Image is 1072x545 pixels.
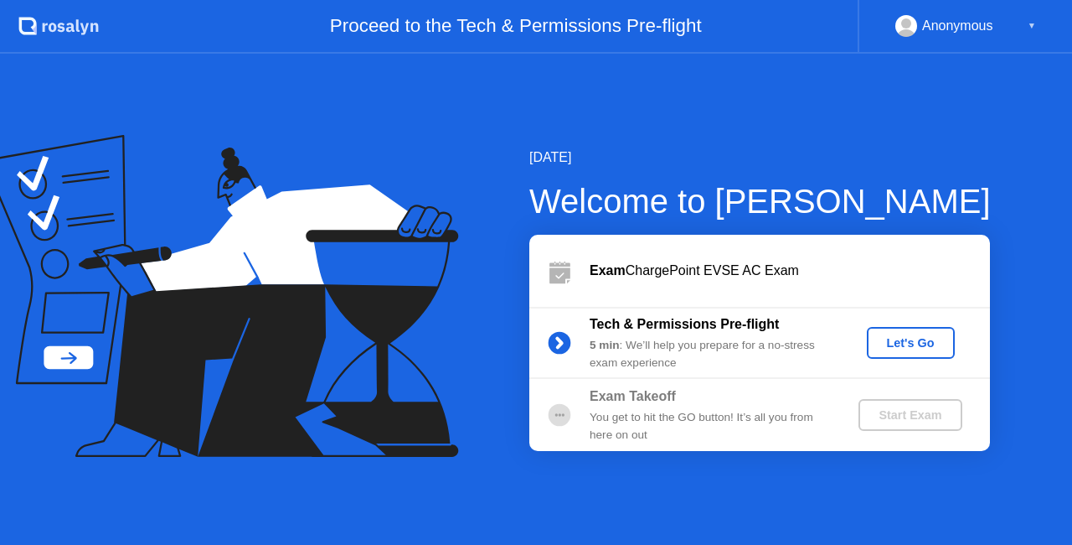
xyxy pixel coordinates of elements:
div: Welcome to [PERSON_NAME] [529,176,991,226]
b: Tech & Permissions Pre-flight [590,317,779,331]
div: : We’ll help you prepare for a no-stress exam experience [590,337,831,371]
button: Let's Go [867,327,955,359]
div: Let's Go [874,336,948,350]
b: 5 min [590,339,620,351]
div: You get to hit the GO button! It’s all you from here on out [590,409,831,444]
button: Start Exam [858,399,961,431]
b: Exam Takeoff [590,389,676,403]
div: [DATE] [529,148,991,168]
div: ChargePoint EVSE AC Exam [590,261,990,281]
div: ▼ [1028,15,1036,37]
b: Exam [590,263,626,278]
div: Start Exam [865,408,955,422]
div: Anonymous [922,15,993,37]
